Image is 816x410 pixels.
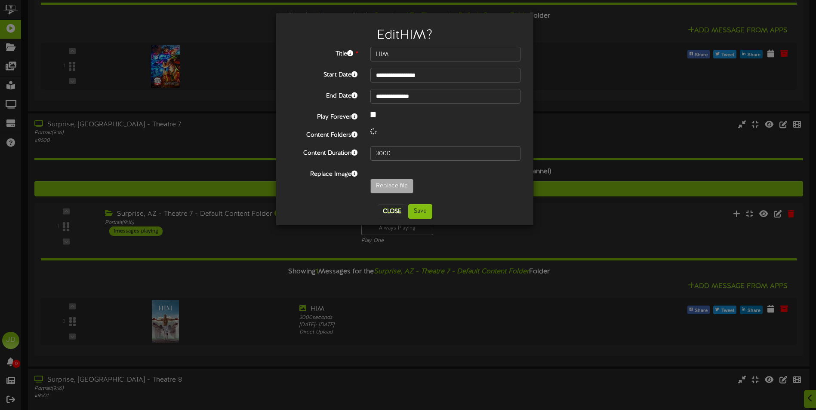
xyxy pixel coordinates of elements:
label: Content Folders [283,128,364,140]
h2: Edit HIM ? [289,28,520,43]
label: Title [283,47,364,58]
input: 15 [370,146,520,161]
input: Title [370,47,520,61]
button: Save [408,204,432,219]
label: End Date [283,89,364,101]
button: Close [378,205,406,218]
label: Start Date [283,68,364,80]
label: Replace Image [283,167,364,179]
label: Play Forever [283,110,364,122]
label: Content Duration [283,146,364,158]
